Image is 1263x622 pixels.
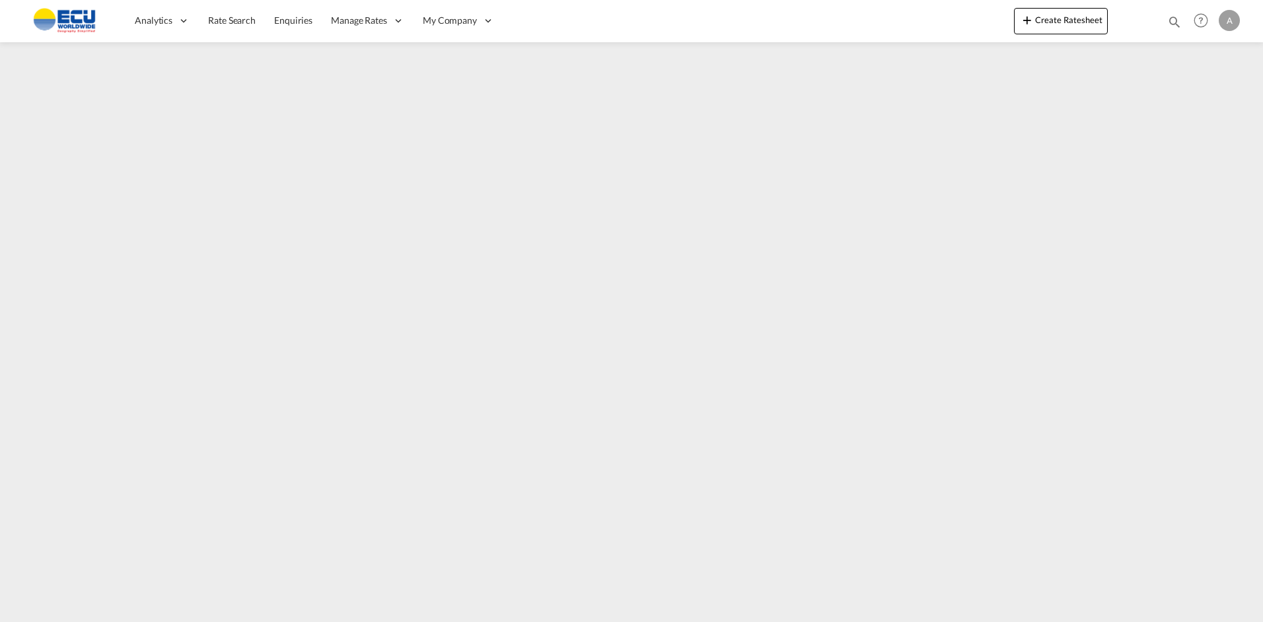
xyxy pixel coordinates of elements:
div: A [1219,10,1240,31]
div: Help [1190,9,1219,33]
span: Help [1190,9,1212,32]
span: Rate Search [208,15,256,26]
span: Manage Rates [331,14,387,27]
div: icon-magnify [1167,15,1182,34]
img: 6cccb1402a9411edb762cf9624ab9cda.png [20,6,109,36]
md-icon: icon-magnify [1167,15,1182,29]
md-icon: icon-plus 400-fg [1019,12,1035,28]
button: icon-plus 400-fgCreate Ratesheet [1014,8,1108,34]
span: Enquiries [274,15,312,26]
span: Analytics [135,14,172,27]
span: My Company [423,14,477,27]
